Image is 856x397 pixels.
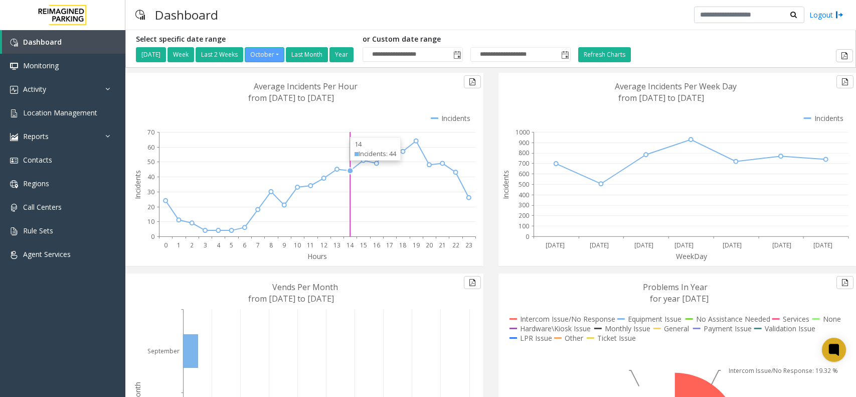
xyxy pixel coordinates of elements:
[590,241,609,249] text: [DATE]
[836,49,853,62] button: Export to pdf
[426,241,433,249] text: 20
[177,241,181,249] text: 1
[10,133,18,141] img: 'icon'
[519,139,529,147] text: 900
[676,251,708,261] text: WeekDay
[10,180,18,188] img: 'icon'
[147,188,154,196] text: 30
[519,222,529,230] text: 100
[519,170,529,178] text: 600
[360,241,367,249] text: 15
[307,241,314,249] text: 11
[136,47,166,62] button: [DATE]
[243,241,246,249] text: 6
[451,48,462,62] span: Toggle popup
[519,211,529,220] text: 200
[320,241,327,249] text: 12
[135,3,145,27] img: pageIcon
[204,241,207,249] text: 3
[674,241,694,249] text: [DATE]
[248,293,334,304] text: from [DATE] to [DATE]
[256,241,260,249] text: 7
[282,241,286,249] text: 9
[23,249,71,259] span: Agent Services
[245,47,284,62] button: October
[10,62,18,70] img: 'icon'
[23,108,97,117] span: Location Management
[399,241,406,249] text: 18
[190,241,194,249] text: 2
[133,170,142,199] text: Incidents
[10,204,18,212] img: 'icon'
[167,47,194,62] button: Week
[23,179,49,188] span: Regions
[294,241,301,249] text: 10
[150,3,223,27] h3: Dashboard
[526,232,529,241] text: 0
[464,276,481,289] button: Export to pdf
[373,241,380,249] text: 16
[217,241,221,249] text: 4
[10,39,18,47] img: 'icon'
[2,30,125,54] a: Dashboard
[559,48,570,62] span: Toggle popup
[329,47,354,62] button: Year
[272,282,338,293] text: Vends Per Month
[650,293,709,304] text: for year [DATE]
[147,143,154,152] text: 60
[772,241,791,249] text: [DATE]
[519,201,529,210] text: 300
[10,86,18,94] img: 'icon'
[248,92,334,103] text: from [DATE] to [DATE]
[23,155,52,165] span: Contacts
[10,109,18,117] img: 'icon'
[269,241,273,249] text: 8
[147,203,154,211] text: 20
[147,347,180,355] text: September
[519,191,529,199] text: 400
[355,140,396,149] div: 14
[501,170,510,199] text: Incidents
[333,241,340,249] text: 13
[23,226,53,235] span: Rule Sets
[809,10,843,20] a: Logout
[196,47,243,62] button: Last 2 Weeks
[347,241,354,249] text: 14
[634,241,653,249] text: [DATE]
[519,159,529,168] text: 700
[413,241,420,249] text: 19
[23,37,62,47] span: Dashboard
[230,241,233,249] text: 5
[363,35,571,44] h5: or Custom date range
[254,81,358,92] text: Average Incidents Per Hour
[519,149,529,158] text: 800
[147,173,154,181] text: 40
[23,131,49,141] span: Reports
[23,202,62,212] span: Call Centers
[723,241,742,249] text: [DATE]
[519,180,529,189] text: 500
[615,81,737,92] text: Average Incidents Per Week Day
[10,157,18,165] img: 'icon'
[23,84,46,94] span: Activity
[452,241,459,249] text: 22
[836,75,853,88] button: Export to pdf
[147,128,154,137] text: 70
[147,158,154,166] text: 50
[643,282,708,293] text: Problems In Year
[355,149,396,159] div: Incidents: 44
[386,241,393,249] text: 17
[618,92,704,103] text: from [DATE] to [DATE]
[728,366,837,375] text: Intercom Issue/No Response: 19.32 %
[578,47,631,62] button: Refresh Charts
[23,61,59,70] span: Monitoring
[813,241,832,249] text: [DATE]
[286,47,328,62] button: Last Month
[464,75,481,88] button: Export to pdf
[136,35,355,44] h5: Select specific date range
[10,227,18,235] img: 'icon'
[164,241,167,249] text: 0
[546,241,565,249] text: [DATE]
[465,241,472,249] text: 23
[10,251,18,259] img: 'icon'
